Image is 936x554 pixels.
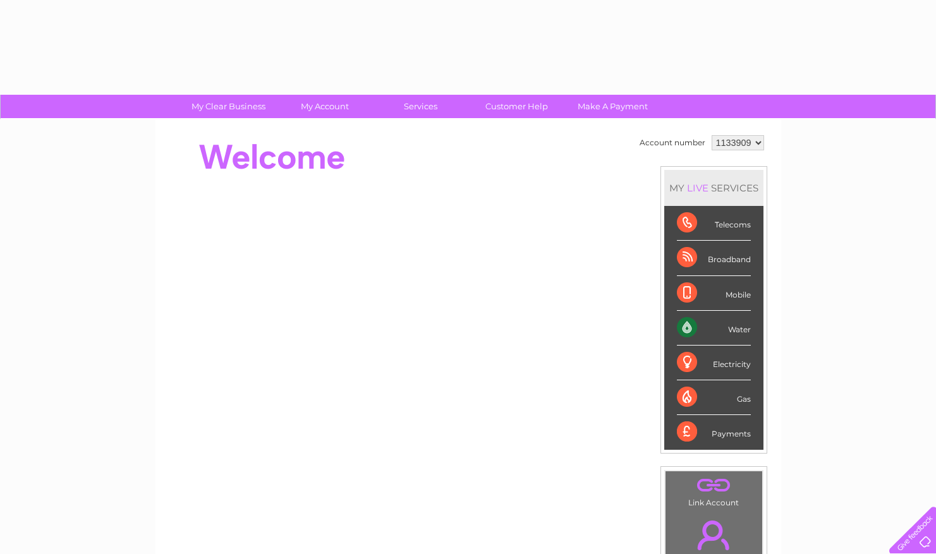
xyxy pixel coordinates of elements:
[272,95,377,118] a: My Account
[677,206,751,241] div: Telecoms
[677,311,751,346] div: Water
[636,132,708,154] td: Account number
[669,474,759,497] a: .
[677,346,751,380] div: Electricity
[684,182,711,194] div: LIVE
[176,95,281,118] a: My Clear Business
[368,95,473,118] a: Services
[677,380,751,415] div: Gas
[665,471,763,510] td: Link Account
[561,95,665,118] a: Make A Payment
[664,170,763,206] div: MY SERVICES
[677,241,751,275] div: Broadband
[465,95,569,118] a: Customer Help
[677,276,751,311] div: Mobile
[677,415,751,449] div: Payments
